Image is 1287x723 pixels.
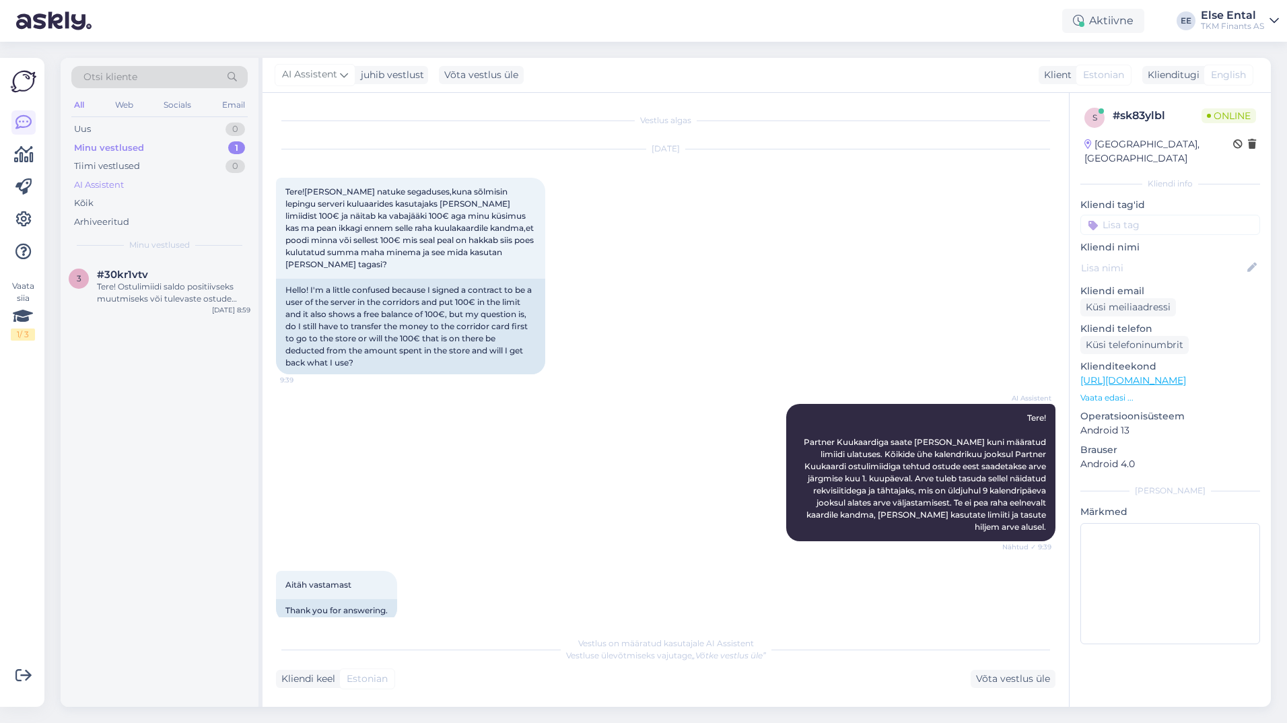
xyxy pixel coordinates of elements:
div: [GEOGRAPHIC_DATA], [GEOGRAPHIC_DATA] [1084,137,1233,166]
div: EE [1177,11,1195,30]
div: Kõik [74,197,94,210]
div: juhib vestlust [355,68,424,82]
div: Tere! Ostulimiidi saldo positiivseks muutmiseks või tulevaste ostude tarbeks ettemaksu tegemiseks... [97,281,250,305]
span: AI Assistent [1001,393,1051,403]
p: Brauser [1080,443,1260,457]
span: Tere![PERSON_NAME] natuke segaduses,kuna sõlmisin lepingu serveri kuluaarides kasutajaks [PERSON_... [285,186,536,269]
span: Estonian [347,672,388,686]
div: [DATE] [276,143,1055,155]
div: Küsi meiliaadressi [1080,298,1176,316]
div: Küsi telefoninumbrit [1080,336,1189,354]
a: Else EntalTKM Finants AS [1201,10,1279,32]
p: Operatsioonisüsteem [1080,409,1260,423]
span: Online [1202,108,1256,123]
span: Vestluse ülevõtmiseks vajutage [566,650,766,660]
div: [DATE] 8:59 [212,305,250,315]
input: Lisa nimi [1081,261,1245,275]
div: Hello! I'm a little confused because I signed a contract to be a user of the server in the corrid... [276,279,545,374]
div: AI Assistent [74,178,124,192]
div: Klienditugi [1142,68,1199,82]
div: Email [219,96,248,114]
span: Nähtud ✓ 9:39 [1001,542,1051,552]
div: [PERSON_NAME] [1080,485,1260,497]
div: 0 [225,123,245,136]
p: Android 13 [1080,423,1260,438]
div: Minu vestlused [74,141,144,155]
span: Minu vestlused [129,239,190,251]
p: Android 4.0 [1080,457,1260,471]
div: Else Ental [1201,10,1264,21]
span: English [1211,68,1246,82]
div: Kliendi keel [276,672,335,686]
span: 9:39 [280,375,331,385]
p: Kliendi telefon [1080,322,1260,336]
div: Uus [74,123,91,136]
div: Võta vestlus üle [971,670,1055,688]
span: Otsi kliente [83,70,137,84]
span: Aitäh vastamast [285,580,351,590]
div: Tiimi vestlused [74,160,140,173]
div: TKM Finants AS [1201,21,1264,32]
p: Kliendi nimi [1080,240,1260,254]
div: 0 [225,160,245,173]
p: Kliendi email [1080,284,1260,298]
a: [URL][DOMAIN_NAME] [1080,374,1186,386]
div: Web [112,96,136,114]
span: Vestlus on määratud kasutajale AI Assistent [578,638,754,648]
span: s [1092,112,1097,123]
span: 3 [77,273,81,283]
div: 1 / 3 [11,329,35,341]
i: „Võtke vestlus üle” [692,650,766,660]
span: Estonian [1083,68,1124,82]
img: Askly Logo [11,69,36,94]
div: Socials [161,96,194,114]
p: Klienditeekond [1080,359,1260,374]
div: Aktiivne [1062,9,1144,33]
p: Kliendi tag'id [1080,198,1260,212]
div: Arhiveeritud [74,215,129,229]
div: Klient [1039,68,1072,82]
div: Vestlus algas [276,114,1055,127]
div: 1 [228,141,245,155]
input: Lisa tag [1080,215,1260,235]
span: #30kr1vtv [97,269,148,281]
div: Kliendi info [1080,178,1260,190]
div: Vaata siia [11,280,35,341]
div: # sk83ylbl [1113,108,1202,124]
span: AI Assistent [282,67,337,82]
div: Võta vestlus üle [439,66,524,84]
p: Märkmed [1080,505,1260,519]
div: Thank you for answering. [276,599,397,622]
p: Vaata edasi ... [1080,392,1260,404]
div: All [71,96,87,114]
